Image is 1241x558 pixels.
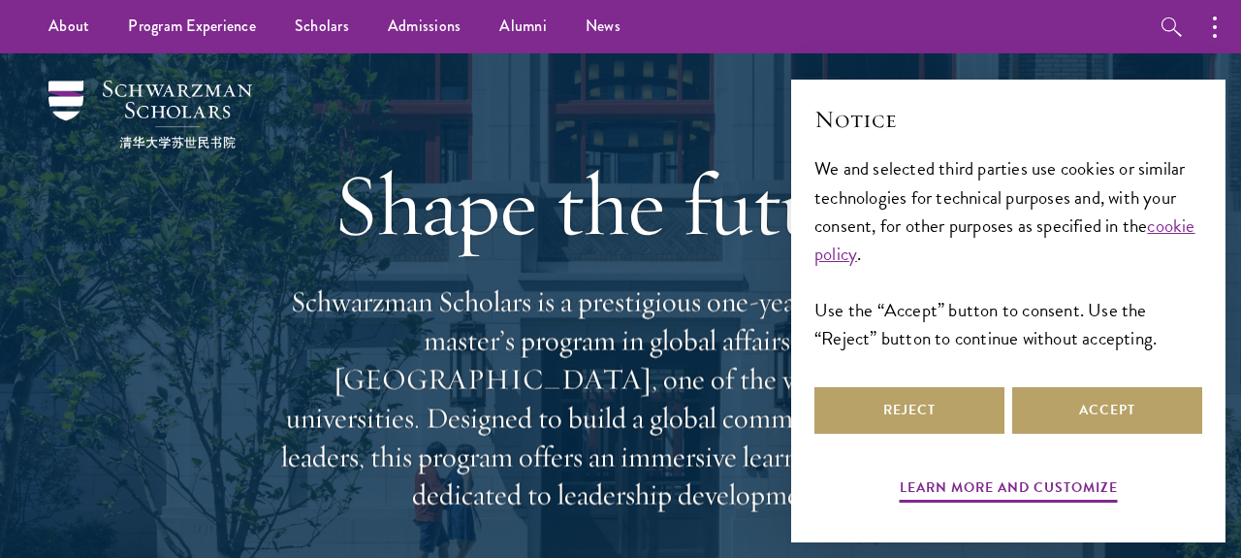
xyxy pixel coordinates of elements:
a: cookie policy [814,212,1195,268]
p: Schwarzman Scholars is a prestigious one-year, fully funded master’s program in global affairs at... [271,283,970,515]
img: Schwarzman Scholars [48,81,252,148]
button: Learn more and customize [900,476,1118,506]
button: Reject [814,387,1004,434]
div: We and selected third parties use cookies or similar technologies for technical purposes and, wit... [814,154,1202,351]
h2: Notice [814,103,1202,136]
button: Accept [1012,387,1202,434]
h1: Shape the future. [271,150,970,259]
